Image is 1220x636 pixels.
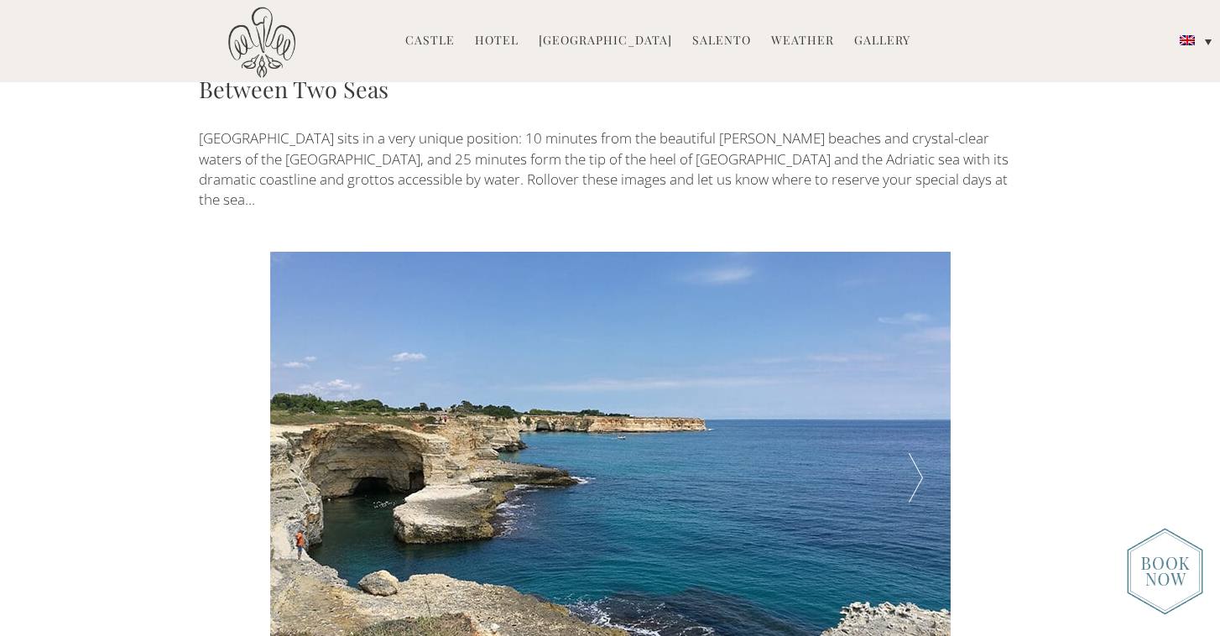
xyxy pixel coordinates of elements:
[692,32,751,51] a: Salento
[771,32,834,51] a: Weather
[854,32,910,51] a: Gallery
[1180,35,1195,45] img: English
[1127,528,1203,615] img: new-booknow.png
[475,32,519,51] a: Hotel
[539,32,672,51] a: [GEOGRAPHIC_DATA]
[199,128,1021,210] p: [GEOGRAPHIC_DATA] sits in a very unique position: 10 minutes from the beautiful [PERSON_NAME] bea...
[405,32,455,51] a: Castle
[228,7,295,78] img: Castello di Ugento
